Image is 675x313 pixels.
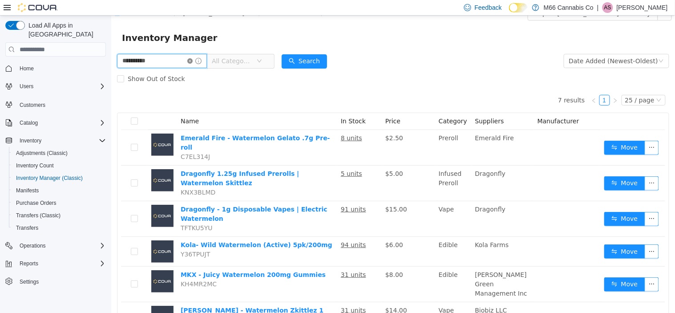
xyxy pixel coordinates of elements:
[475,3,502,12] span: Feedback
[16,258,42,269] button: Reports
[69,291,212,308] a: [PERSON_NAME] - Watermelon Zkittlez 1 gram Cart
[101,41,141,50] span: All Categories
[16,63,37,74] a: Home
[488,79,499,90] li: 1
[16,81,37,92] button: Users
[604,2,611,13] span: AS
[16,175,83,182] span: Inventory Manager (Classic)
[16,240,106,251] span: Operations
[69,154,188,171] a: Dragonfly 1.25g Infused Prerolls | Watermelon Skittlez
[544,2,594,13] p: M66 Cannabis Co
[230,226,255,233] u: 94 units
[489,80,498,89] a: 1
[69,173,104,180] span: KNX3BLMD
[364,102,393,109] span: Suppliers
[514,80,543,89] div: 25 / page
[16,212,61,219] span: Transfers (Classic)
[324,251,360,287] td: Edible
[364,291,396,298] span: Biobiz LLC
[69,226,221,233] a: Kola- Wild Watermelon (Active) 5pk/200mg
[9,184,109,197] button: Manifests
[458,39,547,52] div: Date Added (Newest-Oldest)
[2,240,109,252] button: Operations
[69,190,216,207] a: Dragonfly - 1g Disposable Vapes | Electric Watermelon
[20,137,41,144] span: Inventory
[230,154,251,162] u: 5 units
[40,255,62,277] img: MKX - Juicy Watermelon 200mg Gummies placeholder
[617,2,668,13] p: [PERSON_NAME]
[364,190,395,197] span: Dragonfly
[602,2,613,13] div: Angela Sunyog
[40,154,62,176] img: Dragonfly 1.25g Infused Prerolls | Watermelon Skittlez placeholder
[230,291,255,298] u: 31 units
[9,209,109,222] button: Transfers (Classic)
[364,226,398,233] span: Kola Farms
[509,3,528,12] input: Dark Mode
[477,79,488,90] li: Previous Page
[274,154,292,162] span: $5.00
[230,119,251,126] u: 8 units
[69,265,105,272] span: KH4MR2MC
[12,148,106,159] span: Adjustments (Classic)
[12,223,42,233] a: Transfers
[274,291,296,298] span: $14.00
[230,256,255,263] u: 31 units
[12,160,57,171] a: Inventory Count
[20,119,38,126] span: Catalog
[5,58,106,311] nav: Complex example
[40,225,62,247] img: Kola- Wild Watermelon (Active) 5pk/200mg placeholder
[364,154,395,162] span: Dragonfly
[274,119,292,126] span: $2.50
[76,43,81,48] i: icon: close-circle
[480,82,485,88] i: icon: left
[40,189,62,211] img: Dragonfly - 1g Disposable Vapes | Electric Watermelon placeholder
[69,235,99,242] span: Y36TPUJT
[40,290,62,313] img: Franklin Fields - Watermelon Zkittlez 1 gram Cart placeholder
[9,159,109,172] button: Inventory Count
[13,60,77,67] span: Show Out of Stock
[364,119,403,126] span: Emerald Fire
[2,134,109,147] button: Inventory
[20,278,39,285] span: Settings
[274,256,292,263] span: $8.00
[146,43,151,49] i: icon: down
[364,256,416,281] span: [PERSON_NAME] Green Management Inc
[20,242,46,249] span: Operations
[9,222,109,234] button: Transfers
[20,65,34,72] span: Home
[20,260,38,267] span: Reports
[16,240,49,251] button: Operations
[16,199,57,207] span: Purchase Orders
[18,3,58,12] img: Cova
[493,229,534,243] button: icon: swapMove
[16,150,68,157] span: Adjustments (Classic)
[2,117,109,129] button: Catalog
[12,148,71,159] a: Adjustments (Classic)
[69,102,88,109] span: Name
[2,257,109,270] button: Reports
[499,79,509,90] li: Next Page
[324,114,360,150] td: Preroll
[493,161,534,175] button: icon: swapMove
[11,15,112,29] span: Inventory Manager
[9,172,109,184] button: Inventory Manager (Classic)
[324,150,360,186] td: Infused Preroll
[170,39,216,53] button: icon: searchSearch
[274,190,296,197] span: $15.00
[534,161,548,175] button: icon: ellipsis
[16,162,54,169] span: Inventory Count
[40,118,62,140] img: Emerald Fire - Watermelon Gelato .7g Pre-roll placeholder
[534,262,548,276] button: icon: ellipsis
[16,187,39,194] span: Manifests
[534,196,548,211] button: icon: ellipsis
[69,138,99,145] span: C7EL314J
[16,224,38,232] span: Transfers
[12,210,64,221] a: Transfers (Classic)
[12,223,106,233] span: Transfers
[69,119,219,135] a: Emerald Fire - Watermelon Gelato .7g Pre-roll
[534,229,548,243] button: icon: ellipsis
[16,258,106,269] span: Reports
[16,276,42,287] a: Settings
[16,118,41,128] button: Catalog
